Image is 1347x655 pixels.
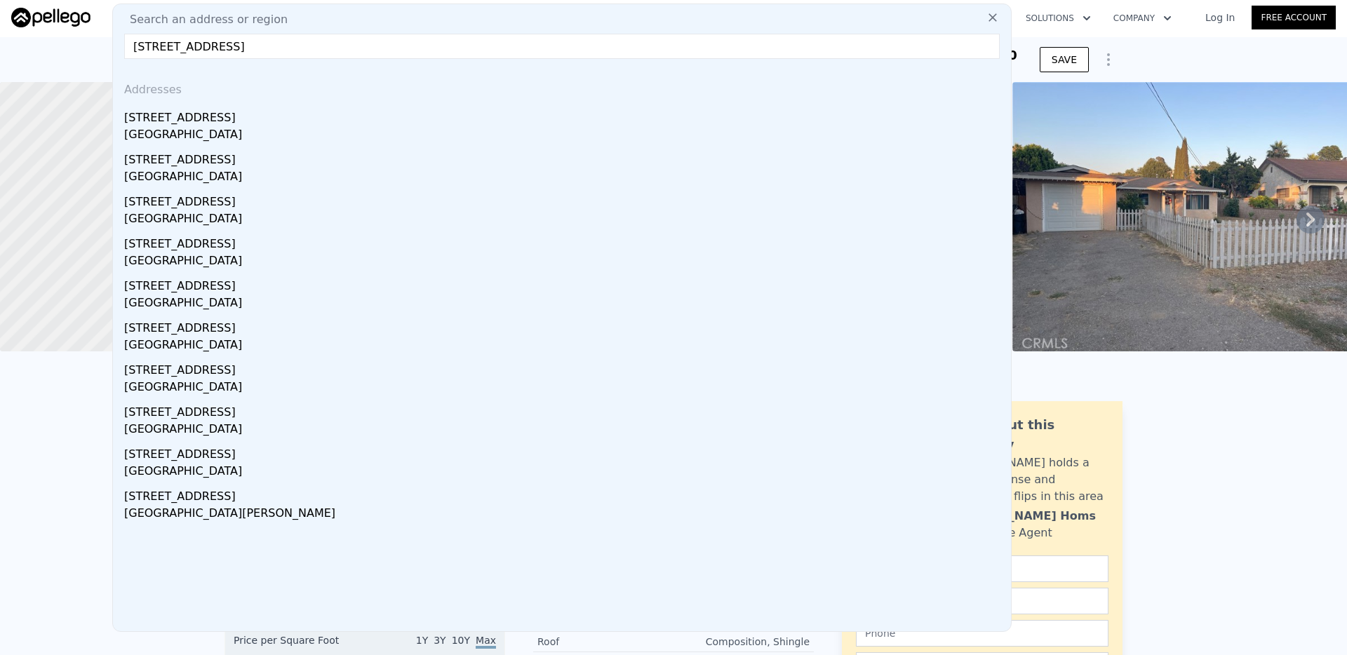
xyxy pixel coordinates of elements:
[856,620,1108,647] input: Phone
[124,505,1005,525] div: [GEOGRAPHIC_DATA][PERSON_NAME]
[1040,47,1089,72] button: SAVE
[124,314,1005,337] div: [STREET_ADDRESS]
[1102,6,1183,31] button: Company
[537,635,673,649] div: Roof
[1014,6,1102,31] button: Solutions
[124,482,1005,505] div: [STREET_ADDRESS]
[416,635,428,646] span: 1Y
[124,337,1005,356] div: [GEOGRAPHIC_DATA]
[1188,11,1252,25] a: Log In
[124,440,1005,463] div: [STREET_ADDRESS]
[124,295,1005,314] div: [GEOGRAPHIC_DATA]
[673,635,810,649] div: Composition, Shingle
[124,421,1005,440] div: [GEOGRAPHIC_DATA]
[452,635,470,646] span: 10Y
[124,463,1005,482] div: [GEOGRAPHIC_DATA]
[1252,6,1336,29] a: Free Account
[124,34,1000,59] input: Enter an address, city, region, neighborhood or zip code
[434,635,445,646] span: 3Y
[1094,46,1122,74] button: Show Options
[952,454,1108,505] div: [PERSON_NAME] holds a broker license and personally flips in this area
[124,379,1005,398] div: [GEOGRAPHIC_DATA]
[119,11,288,28] span: Search an address or region
[124,252,1005,272] div: [GEOGRAPHIC_DATA]
[952,415,1108,454] div: Ask about this property
[124,230,1005,252] div: [STREET_ADDRESS]
[11,8,91,27] img: Pellego
[124,126,1005,146] div: [GEOGRAPHIC_DATA]
[119,70,1005,104] div: Addresses
[124,146,1005,168] div: [STREET_ADDRESS]
[124,188,1005,210] div: [STREET_ADDRESS]
[124,356,1005,379] div: [STREET_ADDRESS]
[124,272,1005,295] div: [STREET_ADDRESS]
[124,168,1005,188] div: [GEOGRAPHIC_DATA]
[124,104,1005,126] div: [STREET_ADDRESS]
[124,398,1005,421] div: [STREET_ADDRESS]
[952,508,1096,525] div: [PERSON_NAME] Homs
[124,210,1005,230] div: [GEOGRAPHIC_DATA]
[476,635,496,649] span: Max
